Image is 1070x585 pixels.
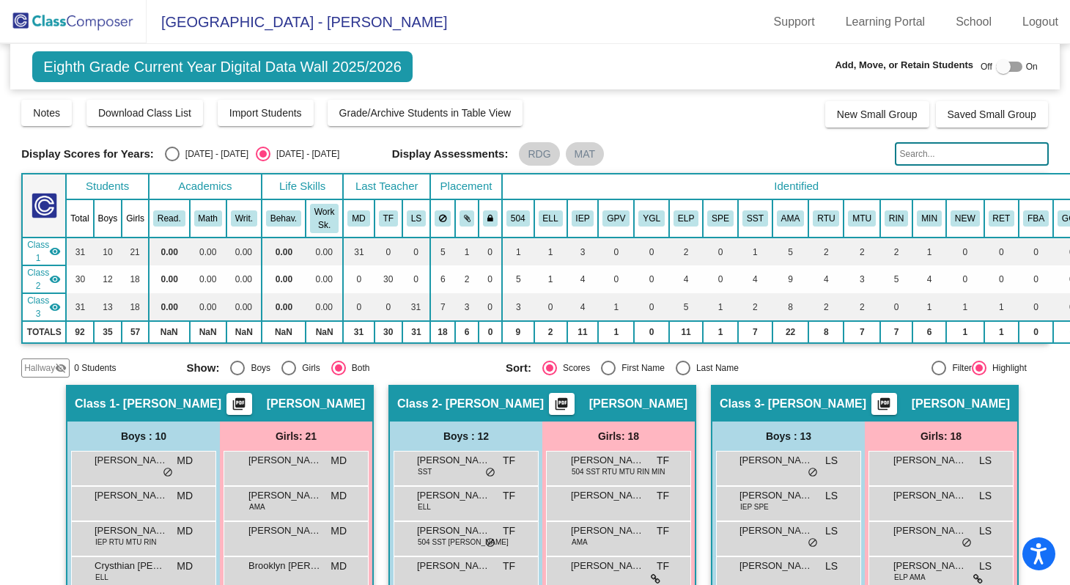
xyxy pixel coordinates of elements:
[634,265,669,293] td: 0
[262,265,306,293] td: 0.00
[837,108,918,120] span: New Small Group
[21,147,154,161] span: Display Scores for Years:
[75,397,116,411] span: Class 1
[875,397,893,417] mat-icon: picture_as_pdf
[94,293,122,321] td: 13
[1011,10,1070,34] a: Logout
[572,537,588,548] span: AMA
[1019,293,1053,321] td: 0
[979,488,992,504] span: LS
[94,199,122,238] th: Boys
[190,265,226,293] td: 0.00
[479,199,502,238] th: Keep with teacher
[485,467,495,479] span: do_not_disturb_alt
[984,321,1019,343] td: 1
[1026,60,1038,73] span: On
[455,265,479,293] td: 2
[270,147,339,161] div: [DATE] - [DATE]
[598,265,634,293] td: 0
[296,361,320,375] div: Girls
[808,537,818,549] span: do_not_disturb_alt
[194,210,222,227] button: Math
[27,294,49,320] span: Class 3
[249,501,265,512] span: AMA
[503,523,515,539] span: TF
[844,199,880,238] th: Math Tutoring
[149,293,190,321] td: 0.00
[567,199,599,238] th: Individualized Education Plan
[946,361,972,375] div: Filter
[306,293,343,321] td: 0.00
[248,488,322,503] span: [PERSON_NAME]
[825,488,838,504] span: LS
[534,265,567,293] td: 1
[374,321,402,343] td: 30
[343,174,430,199] th: Last Teacher
[402,199,430,238] th: Lisa Scott
[844,321,880,343] td: 7
[634,293,669,321] td: 0
[1023,210,1049,227] button: FBA
[306,321,343,343] td: NaN
[936,101,1048,128] button: Saved Small Group
[912,293,946,321] td: 1
[220,422,372,451] div: Girls: 21
[502,265,534,293] td: 5
[506,210,530,227] button: 504
[328,100,523,126] button: Grade/Archive Students in Table View
[979,523,992,539] span: LS
[248,453,322,468] span: [PERSON_NAME]
[331,488,347,504] span: MD
[374,293,402,321] td: 0
[165,147,339,161] mat-radio-group: Select an option
[572,210,594,227] button: IEP
[180,147,248,161] div: [DATE] - [DATE]
[55,362,67,374] mat-icon: visibility_off
[418,501,431,512] span: ELL
[248,523,322,538] span: [PERSON_NAME]
[479,321,502,343] td: 0
[374,199,402,238] th: Tara Finn
[634,238,669,265] td: 0
[149,174,262,199] th: Academics
[229,107,302,119] span: Import Students
[984,238,1019,265] td: 0
[742,210,768,227] button: SST
[566,142,605,166] mat-chip: MAT
[738,238,772,265] td: 1
[912,238,946,265] td: 1
[880,321,912,343] td: 7
[306,238,343,265] td: 0.00
[567,293,599,321] td: 4
[402,238,430,265] td: 0
[738,265,772,293] td: 4
[984,265,1019,293] td: 0
[438,397,544,411] span: - [PERSON_NAME]
[880,199,912,238] th: Reading Intersession
[669,238,703,265] td: 2
[339,107,512,119] span: Grade/Archive Students in Table View
[571,488,644,503] span: [PERSON_NAME]
[177,488,193,504] span: MD
[397,397,438,411] span: Class 2
[598,321,634,343] td: 1
[226,321,262,343] td: NaN
[834,10,937,34] a: Learning Portal
[27,238,49,265] span: Class 1
[762,10,827,34] a: Support
[634,199,669,238] th: Young for grade level
[703,265,738,293] td: 0
[880,293,912,321] td: 0
[984,293,1019,321] td: 1
[567,321,599,343] td: 11
[598,238,634,265] td: 0
[402,321,430,343] td: 31
[946,321,984,343] td: 1
[951,210,980,227] button: NEW
[32,51,412,82] span: Eighth Grade Current Year Digital Data Wall 2025/2026
[149,238,190,265] td: 0.00
[989,210,1015,227] button: RET
[502,199,534,238] th: 504 Plan
[979,453,992,468] span: LS
[347,210,369,227] button: MD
